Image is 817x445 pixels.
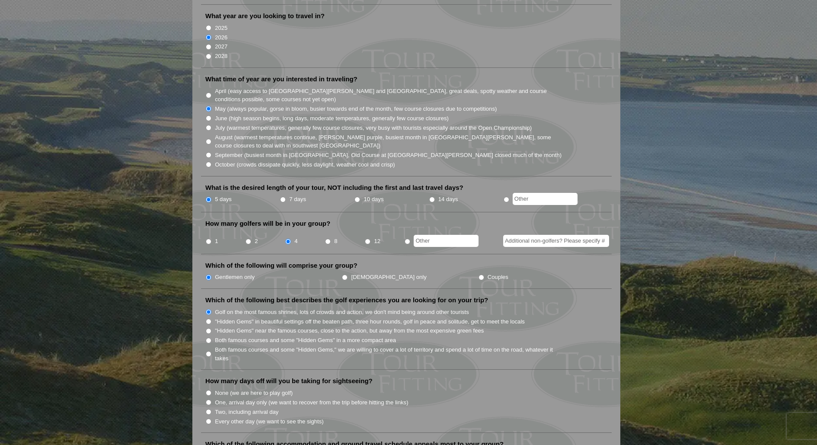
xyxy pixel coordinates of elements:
[215,336,396,345] label: Both famous courses and some "Hidden Gems" in a more compact area
[215,105,497,113] label: May (always popular, gorse in bloom, busier towards end of the month, few course closures due to ...
[215,42,227,51] label: 2027
[215,346,562,362] label: Both famous courses and some "Hidden Gems," we are willing to cover a lot of territory and spend ...
[215,87,562,104] label: April (easy access to [GEOGRAPHIC_DATA][PERSON_NAME] and [GEOGRAPHIC_DATA], great deals, spotty w...
[488,273,508,282] label: Couples
[215,273,255,282] label: Gentlemen only
[438,195,458,204] label: 14 days
[334,237,337,246] label: 8
[215,417,323,426] label: Every other day (we want to see the sights)
[294,237,297,246] label: 4
[255,237,258,246] label: 2
[205,183,463,192] label: What is the desired length of your tour, NOT including the first and last travel days?
[215,24,227,32] label: 2025
[205,261,357,270] label: Which of the following will comprise your group?
[513,193,578,205] input: Other
[215,160,395,169] label: October (crowds dissipate quickly, less daylight, weather cool and crisp)
[215,33,227,42] label: 2026
[205,219,330,228] label: How many golfers will be in your group?
[215,237,218,246] label: 1
[215,308,469,317] label: Golf on the most famous shrines, lots of crowds and action, we don't mind being around other tour...
[215,327,484,335] label: "Hidden Gems" near the famous courses, close to the action, but away from the most expensive gree...
[374,237,380,246] label: 12
[215,124,532,132] label: July (warmest temperatures, generally few course closures, very busy with tourists especially aro...
[205,296,488,304] label: Which of the following best describes the golf experiences you are looking for on your trip?
[364,195,384,204] label: 10 days
[215,195,232,204] label: 5 days
[503,235,609,247] input: Additional non-golfers? Please specify #
[205,75,357,83] label: What time of year are you interested in traveling?
[215,389,293,397] label: None (we are here to play golf)
[351,273,427,282] label: [DEMOGRAPHIC_DATA] only
[215,52,227,61] label: 2028
[215,317,525,326] label: "Hidden Gems" in beautiful settings off the beaten path, three hour rounds, golf in peace and sol...
[215,114,449,123] label: June (high season begins, long days, moderate temperatures, generally few course closures)
[215,151,562,160] label: September (busiest month in [GEOGRAPHIC_DATA], Old Course at [GEOGRAPHIC_DATA][PERSON_NAME] close...
[205,377,373,385] label: How many days off will you be taking for sightseeing?
[205,12,325,20] label: What year are you looking to travel in?
[215,133,562,150] label: August (warmest temperatures continue, [PERSON_NAME] purple, busiest month in [GEOGRAPHIC_DATA][P...
[414,235,479,247] input: Other
[289,195,306,204] label: 7 days
[215,398,408,407] label: One, arrival day only (we want to recover from the trip before hitting the links)
[215,408,278,416] label: Two, including arrival day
